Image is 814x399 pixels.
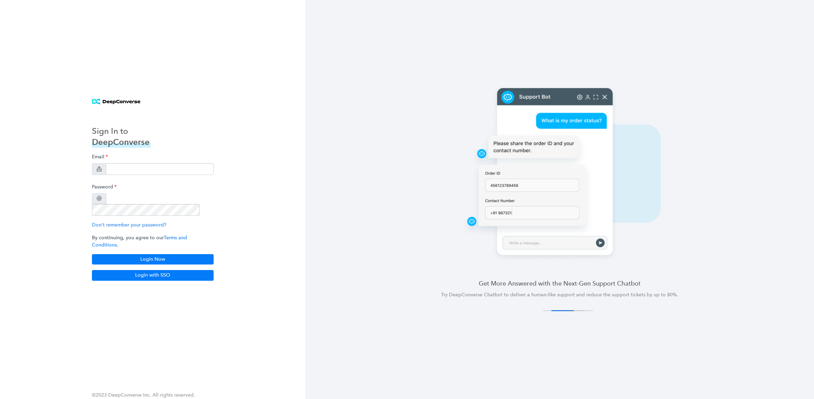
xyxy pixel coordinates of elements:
[441,292,678,298] span: Try DeepConverse Chatbot to deliver a human-like support and reduce the support tickets by up to ...
[92,270,214,280] button: Login with SSO
[92,99,141,105] img: horizontal logo
[92,180,116,193] label: Password
[543,310,565,311] button: 1
[92,126,151,137] h3: Sign In to
[92,150,108,163] label: Email
[92,254,214,265] button: Login Now
[92,235,187,248] a: Terms and Conditions
[92,234,214,249] p: By continuing, you agree to our .
[322,279,797,288] h4: Get More Answered with the Next-Gen Support Chatbot
[571,310,593,311] button: 4
[92,392,195,398] span: ©2023 DeepConverse Inc. All rights reserved.
[562,310,585,311] button: 3
[92,222,166,228] a: Don't remember your password?
[551,310,574,311] button: 2
[92,137,151,148] h3: DeepConverse
[432,84,687,262] img: carousel 2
